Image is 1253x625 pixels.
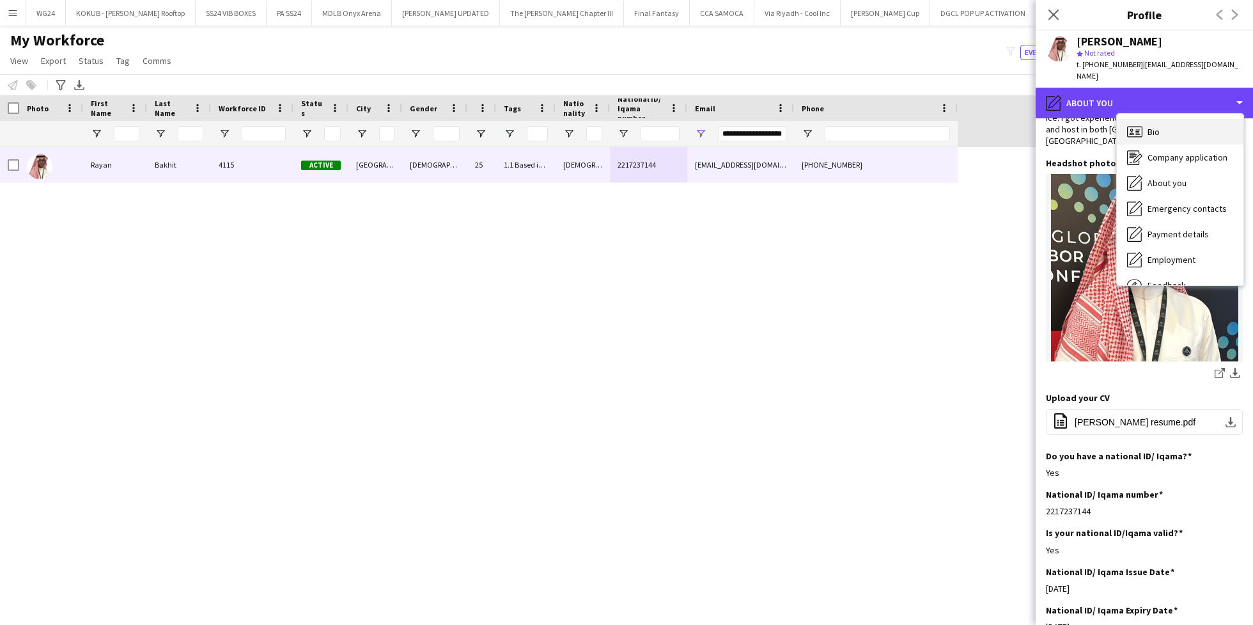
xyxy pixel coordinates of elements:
[687,147,794,182] div: [EMAIL_ADDRESS][DOMAIN_NAME]
[356,104,371,113] span: City
[1075,417,1195,427] span: [PERSON_NAME] resume.pdf
[1148,280,1186,291] span: Feedback
[196,1,267,26] button: SS24 VIB BOXES
[1046,489,1163,500] h3: National ID/ Iqama number
[312,1,392,26] button: MDLB Onyx Arena
[556,147,610,182] div: [DEMOGRAPHIC_DATA]
[825,126,950,141] input: Phone Filter Input
[147,147,211,182] div: Bakhit
[392,1,500,26] button: [PERSON_NAME] UPDATED
[410,128,421,139] button: Open Filter Menu
[137,52,176,69] a: Comms
[794,147,958,182] div: [PHONE_NUMBER]
[527,126,548,141] input: Tags Filter Input
[1046,544,1243,556] div: Yes
[79,55,104,67] span: Status
[754,1,841,26] button: Via Riyadh - Cool Inc
[301,128,313,139] button: Open Filter Menu
[91,128,102,139] button: Open Filter Menu
[1117,247,1243,273] div: Employment
[563,128,575,139] button: Open Filter Menu
[1148,228,1209,240] span: Payment details
[5,52,33,69] a: View
[211,147,293,182] div: 4115
[219,128,230,139] button: Open Filter Menu
[1046,467,1243,479] div: Yes
[91,99,124,118] span: First Name
[1046,505,1243,517] div: 2217237144
[695,104,715,113] span: Email
[690,1,754,26] button: CCA SAMOCA
[1084,48,1115,58] span: Not rated
[155,99,188,118] span: Last Name
[242,126,286,141] input: Workforce ID Filter Input
[930,1,1036,26] button: DGCL POP UP ACTIVATION
[219,104,266,113] span: Workforce ID
[504,104,521,113] span: Tags
[1046,566,1174,578] h3: National ID/ Iqama Issue Date
[1077,59,1238,81] span: | [EMAIL_ADDRESS][DOMAIN_NAME]
[324,126,341,141] input: Status Filter Input
[143,55,171,67] span: Comms
[1148,152,1227,163] span: Company application
[695,128,706,139] button: Open Filter Menu
[618,94,664,123] span: National ID/ Iqama number
[1046,605,1178,616] h3: National ID/ Iqama Expiry Date
[1046,409,1243,435] button: [PERSON_NAME] resume.pdf
[496,147,556,182] div: 1.1 Based in [GEOGRAPHIC_DATA], 2.2 English Level = 2/3 Good, Presentable C
[1117,119,1243,145] div: Bio
[500,1,624,26] button: The [PERSON_NAME] Chapter III
[1046,527,1183,539] h3: Is your national ID/Iqama valid?
[1020,45,1084,60] button: Everyone8,649
[1046,174,1243,361] img: 9C2EF06A-019E-4C82-B4E8-35D29F381F0B.jpeg
[53,77,68,93] app-action-btn: Advanced filters
[1117,196,1243,221] div: Emergency contacts
[74,52,109,69] a: Status
[36,52,71,69] a: Export
[802,128,813,139] button: Open Filter Menu
[618,128,629,139] button: Open Filter Menu
[1046,392,1110,404] h3: Upload your CV
[10,31,104,50] span: My Workforce
[718,126,786,141] input: Email Filter Input
[1117,221,1243,247] div: Payment details
[1117,273,1243,298] div: Feedback
[475,128,486,139] button: Open Filter Menu
[1046,583,1243,594] div: [DATE]
[379,126,394,141] input: City Filter Input
[618,160,656,170] span: 2217237144
[116,55,130,67] span: Tag
[841,1,930,26] button: [PERSON_NAME] Cup
[563,99,587,118] span: Nationality
[1148,254,1195,265] span: Employment
[1077,59,1143,69] span: t. [PHONE_NUMBER]
[111,52,135,69] a: Tag
[467,147,496,182] div: 25
[1148,126,1160,138] span: Bio
[1148,177,1187,189] span: About you
[27,154,52,179] img: Rayan Bakhit
[1046,157,1222,169] h3: Headshot photo with white background
[267,1,312,26] button: PA SS24
[1148,203,1227,214] span: Emergency contacts
[1117,170,1243,196] div: About you
[624,1,690,26] button: Final Fantasy
[114,126,139,141] input: First Name Filter Input
[1046,450,1192,462] h3: Do you have a national ID/ Iqama?
[504,128,515,139] button: Open Filter Menu
[66,1,196,26] button: KOKUB - [PERSON_NAME] Rooftop
[402,147,467,182] div: [DEMOGRAPHIC_DATA]
[1036,6,1253,23] h3: Profile
[301,99,325,118] span: Status
[178,126,203,141] input: Last Name Filter Input
[641,126,680,141] input: National ID/ Iqama number Filter Input
[586,126,602,141] input: Nationality Filter Input
[26,1,66,26] button: WG24
[155,128,166,139] button: Open Filter Menu
[433,126,460,141] input: Gender Filter Input
[348,147,402,182] div: [GEOGRAPHIC_DATA]
[1036,88,1253,118] div: About you
[356,128,368,139] button: Open Filter Menu
[410,104,437,113] span: Gender
[72,77,87,93] app-action-btn: Export XLSX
